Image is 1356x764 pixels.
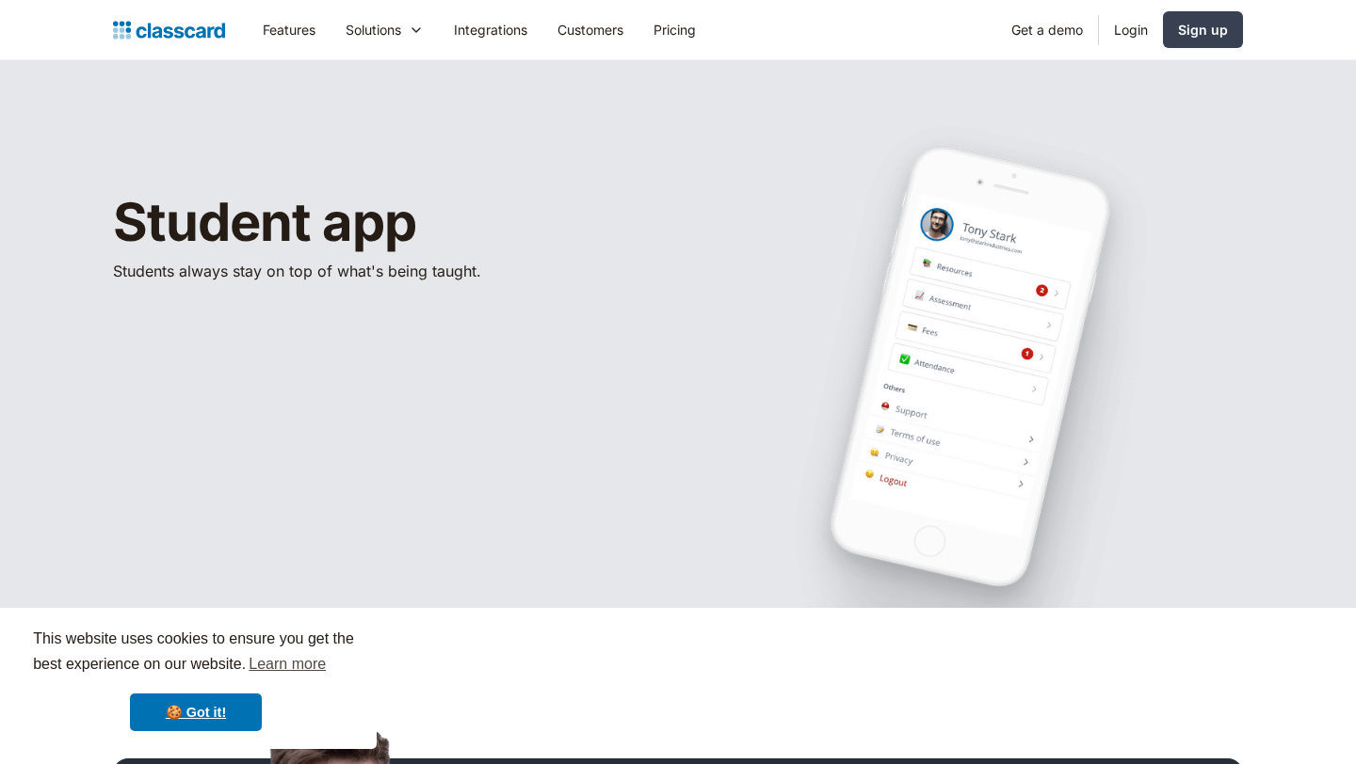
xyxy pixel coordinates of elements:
[246,650,329,678] a: learn more about cookies
[439,8,542,51] a: Integrations
[130,693,262,731] a: dismiss cookie message
[15,610,377,749] div: cookieconsent
[1099,8,1163,51] a: Login
[996,8,1098,51] a: Get a demo
[113,260,508,282] p: Students always stay on top of what's being taught.
[542,8,638,51] a: Customers
[1178,20,1228,40] div: Sign up
[113,194,603,252] h1: Student app
[331,8,439,51] div: Solutions
[346,20,401,40] div: Solutions
[638,8,711,51] a: Pricing
[33,628,359,678] span: This website uses cookies to ensure you get the best experience on our website.
[248,8,331,51] a: Features
[1163,11,1243,48] a: Sign up
[113,17,225,43] a: Logo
